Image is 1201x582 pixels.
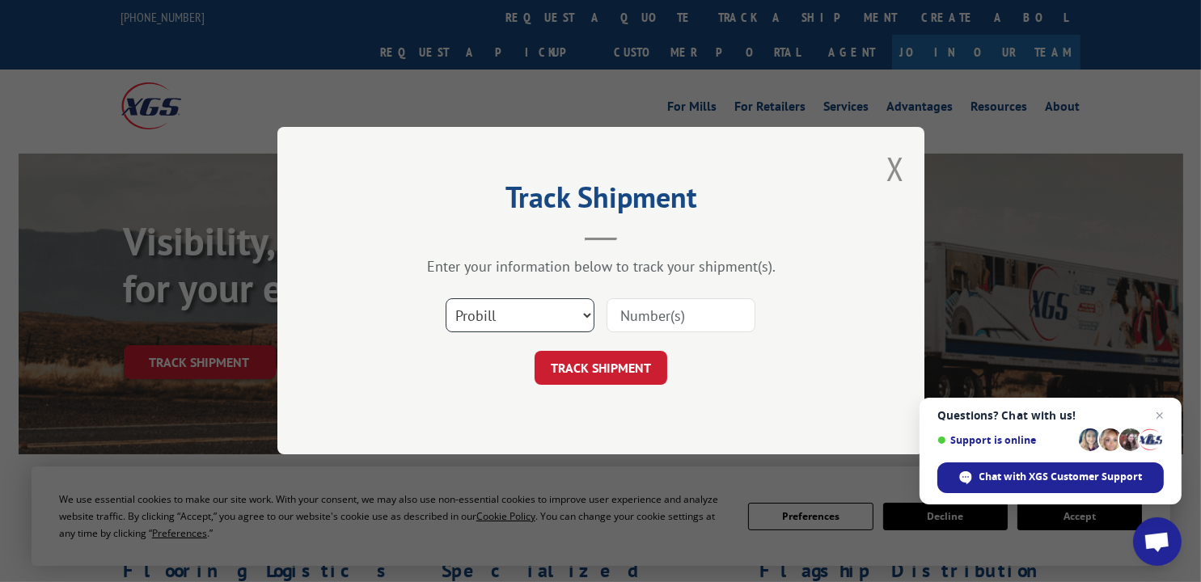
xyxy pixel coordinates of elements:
[1133,517,1182,566] div: Open chat
[535,352,667,386] button: TRACK SHIPMENT
[937,409,1164,422] span: Questions? Chat with us!
[1150,406,1169,425] span: Close chat
[937,434,1073,446] span: Support is online
[979,470,1143,484] span: Chat with XGS Customer Support
[607,299,755,333] input: Number(s)
[937,462,1164,493] div: Chat with XGS Customer Support
[358,258,844,276] div: Enter your information below to track your shipment(s).
[358,186,844,217] h2: Track Shipment
[886,147,904,190] button: Close modal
